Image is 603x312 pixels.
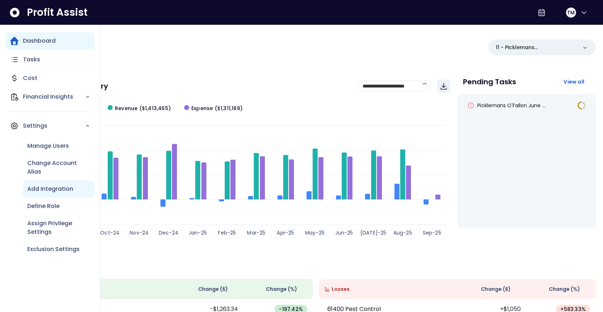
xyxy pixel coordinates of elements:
text: Jun-25 [335,229,353,236]
span: Revenue ($1,413,465) [115,105,171,112]
p: Assign Privilege Settings [27,219,90,236]
text: Aug-25 [393,229,412,236]
p: Dashboard [23,37,56,45]
button: Download [437,80,450,93]
p: 11 - Picklemans [PERSON_NAME] [496,44,577,51]
span: Losses [332,285,350,293]
span: View all [564,78,584,85]
text: Nov-24 [130,229,149,236]
p: Cost [23,74,37,82]
text: Sep-25 [423,229,441,236]
p: Tasks [23,55,40,64]
span: Picklemans O'Fallon June ... [477,102,545,109]
text: Oct-24 [100,229,120,236]
span: Change ( $ ) [198,285,228,293]
p: Exclusion Settings [27,245,80,254]
span: Change (%) [549,285,580,293]
p: Pending Tasks [463,78,516,85]
p: Wins & Losses [36,263,596,270]
p: Manage Users [27,142,69,150]
text: Feb-25 [218,229,236,236]
p: Financial Insights [23,93,85,101]
text: [DATE]-25 [360,229,387,236]
span: Change (%) [266,285,297,293]
text: Dec-24 [159,229,178,236]
span: Expense ($1,311,189) [191,105,243,112]
p: Settings [23,122,85,130]
text: Jan-25 [189,229,207,236]
span: Profit Assist [27,6,88,19]
span: TM [567,9,575,16]
p: Add Integration [27,185,73,193]
p: Define Role [27,202,60,211]
img: In Progress [577,101,586,110]
text: May-25 [305,229,324,236]
text: Apr-25 [277,229,294,236]
button: View all [558,75,590,88]
text: Mar-25 [247,229,265,236]
p: Change Account Alias [27,159,90,176]
span: Change ( $ ) [481,285,511,293]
